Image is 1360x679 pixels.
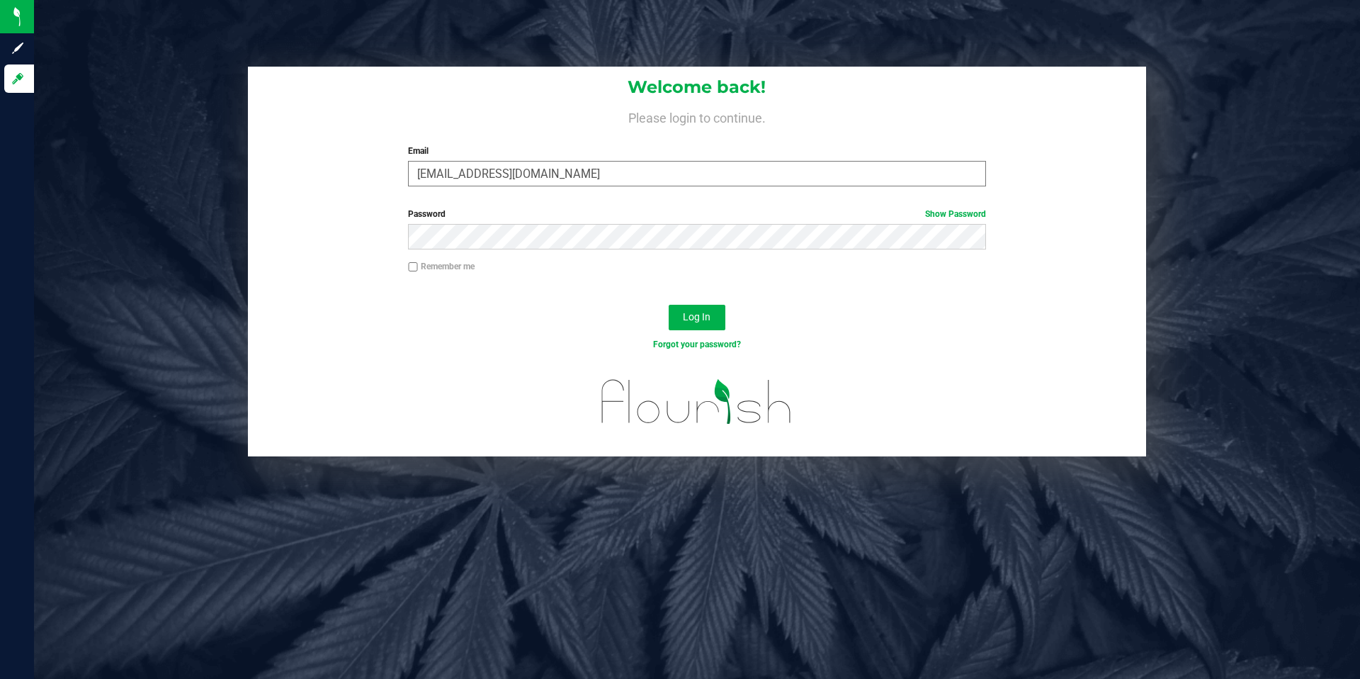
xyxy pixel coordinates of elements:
[683,311,710,322] span: Log In
[248,108,1146,125] h4: Please login to continue.
[653,339,741,349] a: Forgot your password?
[408,262,418,272] input: Remember me
[408,145,985,157] label: Email
[11,41,25,55] inline-svg: Sign up
[248,78,1146,96] h1: Welcome back!
[11,72,25,86] inline-svg: Log in
[669,305,725,330] button: Log In
[408,260,475,273] label: Remember me
[925,209,986,219] a: Show Password
[408,209,446,219] span: Password
[584,366,809,438] img: flourish_logo.svg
